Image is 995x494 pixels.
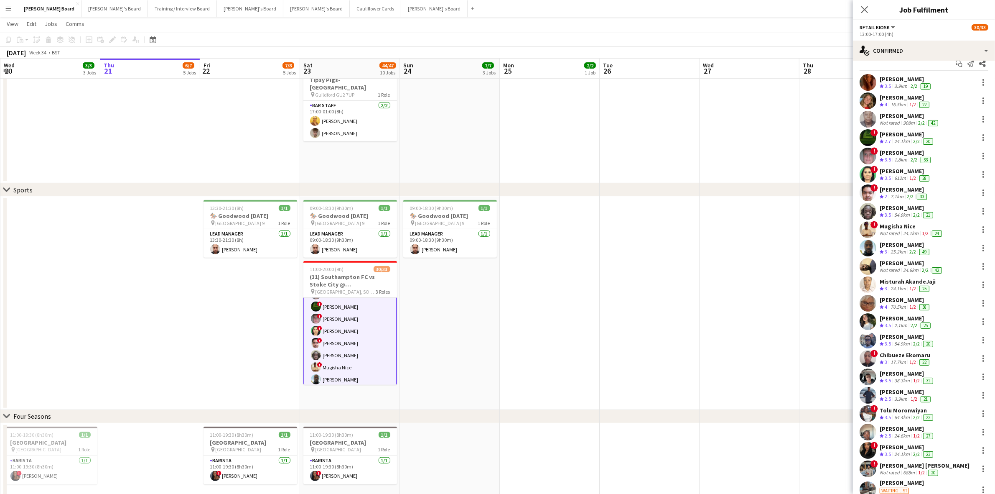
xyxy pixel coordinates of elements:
span: Thu [104,61,114,69]
div: Mugisha Nice [880,223,944,230]
div: 908m [901,120,916,126]
span: ! [870,129,878,136]
a: Edit [23,18,40,29]
div: [PERSON_NAME] [880,167,931,175]
span: 24 [402,66,413,76]
div: 24.1km [889,285,908,292]
span: 3.5 [885,175,891,181]
div: 42 [932,267,942,274]
span: Sun [403,61,413,69]
app-skills-label: 1/2 [909,304,916,310]
span: 09:00-18:30 (9h30m) [310,205,354,211]
span: ! [317,314,322,319]
app-skills-label: 2/2 [913,414,920,420]
app-card-role: Barista1/111:00-19:30 (8h30m)![PERSON_NAME] [4,456,97,484]
span: 3 [885,248,887,255]
div: 23 [923,451,933,458]
div: 27 [923,433,933,439]
div: 25.2km [889,248,908,256]
h3: (31) Southampton FC vs Stoke City @ [GEOGRAPHIC_DATA] [303,273,397,288]
span: 3.5 [885,414,891,420]
span: ! [870,221,878,228]
div: Waiting list [880,488,909,494]
span: 21 [102,66,114,76]
span: 2.5 [885,433,891,439]
app-skills-label: 1/2 [922,230,929,236]
div: [PERSON_NAME] [880,333,935,340]
span: ! [317,362,322,367]
div: 3.9km [893,396,909,403]
span: 3.5 [885,322,891,328]
div: 22 [919,102,929,108]
div: 49 [919,249,929,255]
span: [GEOGRAPHIC_DATA] 9 [316,220,365,226]
span: Guildford GU2 7UP [316,92,355,98]
span: 30/33 [972,24,988,31]
app-job-card: 17:00-01:00 (8h) (Sun)2/2Tipsy Pigs- [GEOGRAPHIC_DATA] Guildford GU2 7UP1 RoleBAR STAFF2/217:00-0... [303,64,397,141]
div: 25 [921,323,931,329]
div: 33 [921,157,931,163]
div: [PERSON_NAME] [880,131,935,138]
span: 1/1 [279,432,290,438]
span: ! [870,166,878,173]
button: [PERSON_NAME]'s Board [401,0,468,17]
span: 1 Role [278,446,290,453]
div: 22 [923,415,933,421]
a: Comms [62,18,88,29]
span: 3/3 [83,62,94,69]
span: 28 [802,66,813,76]
div: 24.6km [901,267,920,274]
div: 24.1km [901,230,920,237]
div: 5 Jobs [283,69,296,76]
div: 19 [921,83,931,90]
span: [GEOGRAPHIC_DATA] 9 [216,220,265,226]
app-skills-label: 1/2 [913,433,920,439]
div: 7.1km [889,193,905,200]
span: 2 [885,193,887,200]
div: 21 [921,396,931,402]
span: 7/8 [282,62,294,69]
div: 1.8km [893,156,909,164]
div: 3 Jobs [83,69,96,76]
app-skills-label: 1/2 [909,175,916,181]
span: 1/1 [279,205,290,211]
button: [PERSON_NAME]'s Board [217,0,283,17]
span: ! [870,350,878,357]
div: 13:30-21:30 (8h)1/1🏇 Goodwood [DATE] [GEOGRAPHIC_DATA] 91 RoleLead Manager1/113:30-21:30 (8h)[PER... [204,200,297,258]
span: 1/1 [478,205,490,211]
span: Comms [66,20,84,28]
div: [PERSON_NAME] [880,75,932,83]
app-card-role: Lead Manager1/113:30-21:30 (8h)[PERSON_NAME] [204,229,297,258]
app-skills-label: 2/2 [909,248,916,255]
button: [PERSON_NAME]'s Board [283,0,350,17]
div: [PERSON_NAME] [880,149,932,156]
h3: 🏇 Goodwood [DATE] [204,212,297,220]
div: 2.1km [893,322,909,329]
div: 3.9km [893,83,909,90]
app-card-role: BAR STAFF2/217:00-01:00 (8h)[PERSON_NAME][PERSON_NAME] [303,101,397,141]
app-job-card: 09:00-18:30 (9h30m)1/1🏇 Goodwood [DATE] [GEOGRAPHIC_DATA] 91 RoleLead Manager1/109:00-18:30 (9h30... [403,200,497,258]
span: 13:30-21:30 (8h) [210,205,244,211]
div: 5 Jobs [183,69,196,76]
span: 1 Role [378,220,390,226]
h3: Tipsy Pigs- [GEOGRAPHIC_DATA] [303,76,397,91]
app-skills-label: 1/2 [911,396,917,402]
span: 3.5 [885,340,891,347]
div: 3 Jobs [483,69,496,76]
span: 23 [302,66,313,76]
span: Week 34 [28,49,48,56]
app-skills-label: 2/2 [911,83,917,89]
span: ! [317,326,322,331]
div: 24.1km [893,451,911,458]
div: 31 [923,378,933,384]
app-skills-label: 1/2 [909,285,916,292]
button: Cauliflower Cards [350,0,401,17]
span: 7/7 [482,62,494,69]
app-skills-label: 1/2 [909,359,916,365]
app-skills-label: 1/2 [913,377,920,384]
h3: [GEOGRAPHIC_DATA] [4,439,97,446]
span: 1/1 [379,432,390,438]
span: 3.5 [885,212,891,218]
app-skills-label: 2/2 [913,451,920,457]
